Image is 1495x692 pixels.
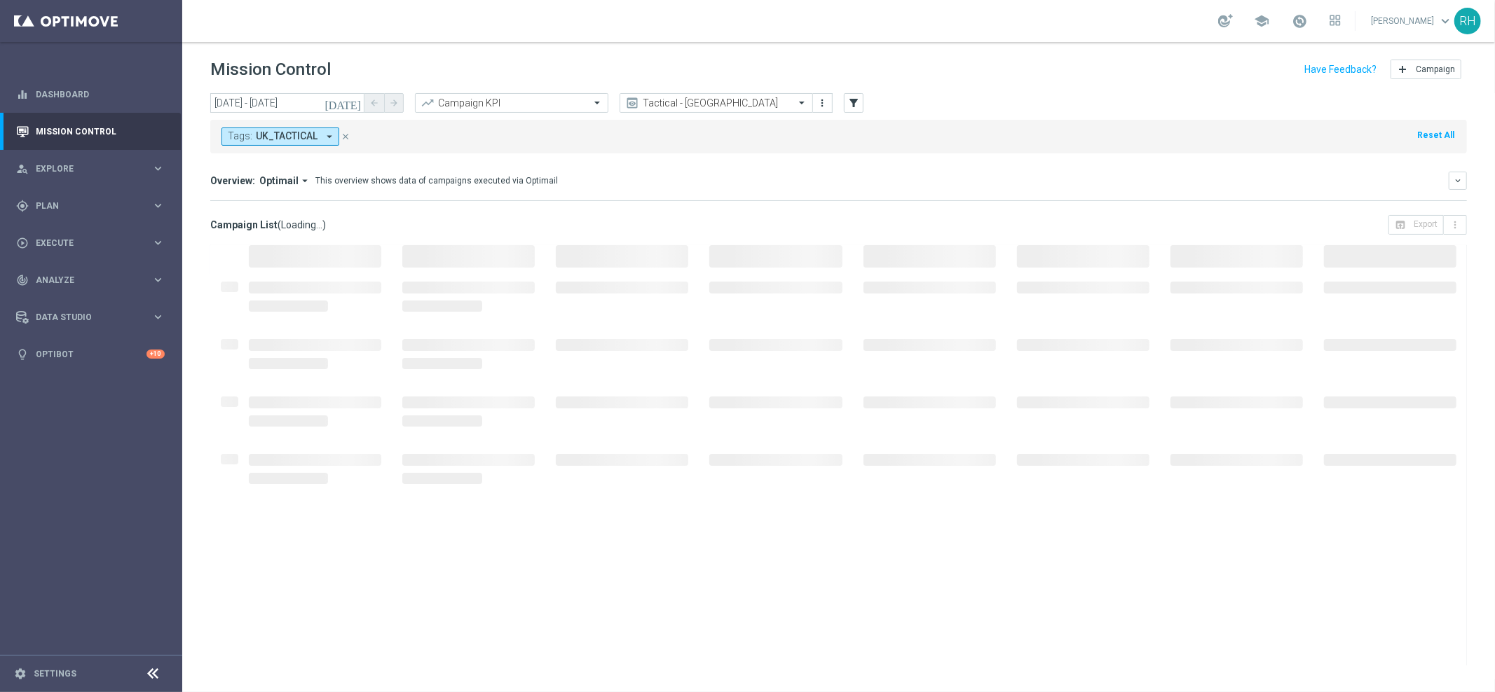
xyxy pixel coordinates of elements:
[146,350,165,359] div: +10
[16,162,151,175] div: Explore
[36,276,151,284] span: Analyze
[1395,219,1406,230] i: open_in_browser
[364,93,384,113] button: arrow_back
[16,237,29,249] i: play_circle_outline
[36,76,165,113] a: Dashboard
[259,174,299,187] span: Optimail
[389,98,399,108] i: arrow_forward
[369,98,379,108] i: arrow_back
[15,126,165,137] button: Mission Control
[15,275,165,286] button: track_changes Analyze keyboard_arrow_right
[620,93,813,113] ng-select: Tactical - UK
[1388,215,1444,235] button: open_in_browser Export
[255,174,315,187] button: Optimail arrow_drop_down
[16,237,151,249] div: Execute
[816,95,830,111] button: more_vert
[1416,64,1455,74] span: Campaign
[15,237,165,249] button: play_circle_outline Execute keyboard_arrow_right
[16,88,29,101] i: equalizer
[384,93,404,113] button: arrow_forward
[210,93,364,113] input: Select date range
[210,219,326,231] h3: Campaign List
[1444,215,1467,235] button: more_vert
[15,163,165,174] button: person_search Explore keyboard_arrow_right
[15,312,165,323] button: Data Studio keyboard_arrow_right
[1370,11,1454,32] a: [PERSON_NAME]keyboard_arrow_down
[36,202,151,210] span: Plan
[323,130,336,143] i: arrow_drop_down
[322,93,364,114] button: [DATE]
[325,97,362,109] i: [DATE]
[339,129,352,144] button: close
[151,162,165,175] i: keyboard_arrow_right
[16,200,29,212] i: gps_fixed
[1388,219,1467,230] multiple-options-button: Export to CSV
[1397,64,1408,75] i: add
[1438,13,1453,29] span: keyboard_arrow_down
[151,273,165,286] i: keyboard_arrow_right
[315,174,558,187] div: This overview shows data of campaigns executed via Optimail
[625,96,639,110] i: preview
[1454,8,1481,34] div: RH
[1254,13,1269,29] span: school
[15,200,165,212] button: gps_fixed Plan keyboard_arrow_right
[36,165,151,173] span: Explore
[16,311,151,324] div: Data Studio
[844,93,863,113] button: filter_alt
[36,335,146,373] a: Optibot
[210,174,255,187] h3: Overview:
[278,219,281,231] span: (
[34,670,76,678] a: Settings
[36,239,151,247] span: Execute
[16,335,165,373] div: Optibot
[281,219,322,231] span: Loading...
[256,130,318,142] span: UK_TACTICAL
[299,174,311,187] i: arrow_drop_down
[1453,176,1463,186] i: keyboard_arrow_down
[228,130,252,142] span: Tags:
[322,219,326,231] span: )
[36,113,165,150] a: Mission Control
[16,76,165,113] div: Dashboard
[16,274,29,286] i: track_changes
[15,89,165,100] button: equalizer Dashboard
[16,113,165,150] div: Mission Control
[16,200,151,212] div: Plan
[1449,172,1467,190] button: keyboard_arrow_down
[151,199,165,212] i: keyboard_arrow_right
[421,96,435,110] i: trending_up
[16,274,151,286] div: Analyze
[16,348,29,361] i: lightbulb
[16,162,29,175] i: person_search
[15,349,165,360] button: lightbulb Optibot +10
[341,132,350,141] i: close
[210,60,331,80] h1: Mission Control
[36,313,151,321] span: Data Studio
[1416,127,1456,143] button: Reset All
[1304,64,1377,74] input: Have Feedback?
[415,93,608,113] ng-select: Campaign KPI
[847,97,860,109] i: filter_alt
[817,97,828,109] i: more_vert
[1391,60,1461,79] button: add Campaign
[1449,219,1461,230] i: more_vert
[14,667,27,680] i: settings
[151,236,165,249] i: keyboard_arrow_right
[151,310,165,324] i: keyboard_arrow_right
[221,127,339,146] button: Tags: UK_TACTICAL arrow_drop_down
